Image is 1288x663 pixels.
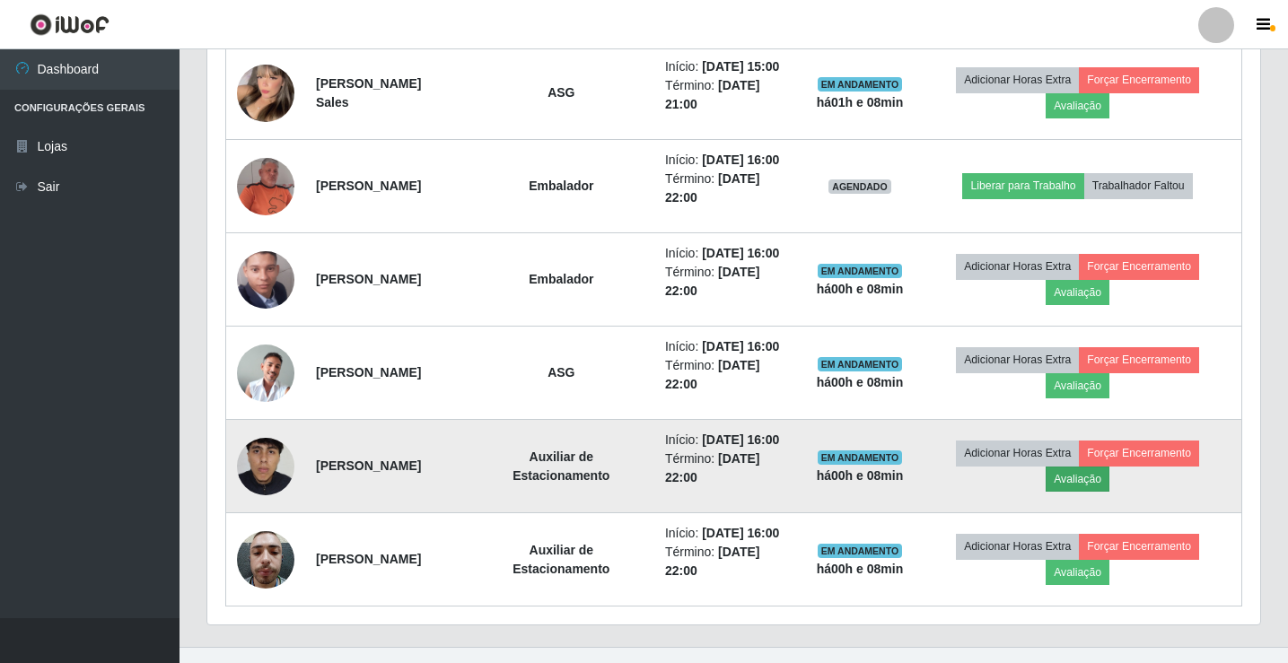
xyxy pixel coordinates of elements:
[665,244,795,263] li: Início:
[1046,467,1109,492] button: Avaliação
[817,375,904,389] strong: há 00 h e 08 min
[1046,560,1109,585] button: Avaliação
[1079,534,1199,559] button: Forçar Encerramento
[817,95,904,109] strong: há 01 h e 08 min
[548,365,574,379] strong: ASG
[316,76,421,109] strong: [PERSON_NAME] Sales
[817,562,904,576] strong: há 00 h e 08 min
[237,521,294,598] img: 1742686144384.jpeg
[237,217,294,342] img: 1718410528864.jpeg
[1084,173,1193,198] button: Trabalhador Faltou
[818,357,903,371] span: EM ANDAMENTO
[30,13,110,36] img: CoreUI Logo
[956,67,1079,92] button: Adicionar Horas Extra
[513,543,609,576] strong: Auxiliar de Estacionamento
[1046,280,1109,305] button: Avaliação
[1079,67,1199,92] button: Forçar Encerramento
[529,179,593,193] strong: Embalador
[1079,347,1199,372] button: Forçar Encerramento
[962,173,1083,198] button: Liberar para Trabalho
[316,458,421,473] strong: [PERSON_NAME]
[817,282,904,296] strong: há 00 h e 08 min
[1079,254,1199,279] button: Forçar Encerramento
[548,85,574,100] strong: ASG
[702,339,779,353] time: [DATE] 16:00
[529,272,593,286] strong: Embalador
[665,524,795,543] li: Início:
[665,337,795,356] li: Início:
[513,449,609,483] strong: Auxiliar de Estacionamento
[237,158,294,215] img: 1695142713031.jpeg
[665,151,795,170] li: Início:
[316,179,421,193] strong: [PERSON_NAME]
[665,356,795,394] li: Término:
[1046,373,1109,398] button: Avaliação
[817,468,904,483] strong: há 00 h e 08 min
[702,526,779,540] time: [DATE] 16:00
[956,254,1079,279] button: Adicionar Horas Extra
[665,431,795,449] li: Início:
[665,57,795,76] li: Início:
[237,54,294,133] img: 1752756921028.jpeg
[1046,93,1109,118] button: Avaliação
[237,402,294,529] img: 1733491183363.jpeg
[702,59,779,74] time: [DATE] 15:00
[956,534,1079,559] button: Adicionar Horas Extra
[665,543,795,580] li: Término:
[702,153,779,167] time: [DATE] 16:00
[316,365,421,379] strong: [PERSON_NAME]
[818,264,903,278] span: EM ANDAMENTO
[702,432,779,447] time: [DATE] 16:00
[956,441,1079,466] button: Adicionar Horas Extra
[956,347,1079,372] button: Adicionar Horas Extra
[818,544,903,558] span: EM ANDAMENTO
[665,449,795,487] li: Término:
[237,345,294,402] img: 1698100436346.jpeg
[1079,441,1199,466] button: Forçar Encerramento
[665,76,795,114] li: Término:
[828,179,891,194] span: AGENDADO
[316,272,421,286] strong: [PERSON_NAME]
[665,263,795,301] li: Término:
[818,77,903,92] span: EM ANDAMENTO
[316,552,421,566] strong: [PERSON_NAME]
[818,450,903,465] span: EM ANDAMENTO
[702,246,779,260] time: [DATE] 16:00
[665,170,795,207] li: Término:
